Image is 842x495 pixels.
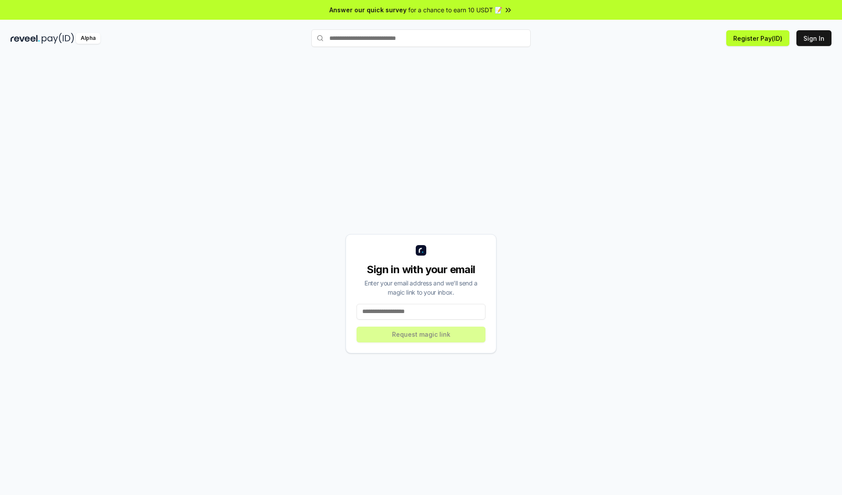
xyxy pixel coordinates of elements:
button: Register Pay(ID) [726,30,789,46]
div: Sign in with your email [357,263,485,277]
img: logo_small [416,245,426,256]
div: Enter your email address and we’ll send a magic link to your inbox. [357,278,485,297]
button: Sign In [796,30,831,46]
span: Answer our quick survey [329,5,407,14]
img: pay_id [42,33,74,44]
span: for a chance to earn 10 USDT 📝 [408,5,502,14]
div: Alpha [76,33,100,44]
img: reveel_dark [11,33,40,44]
